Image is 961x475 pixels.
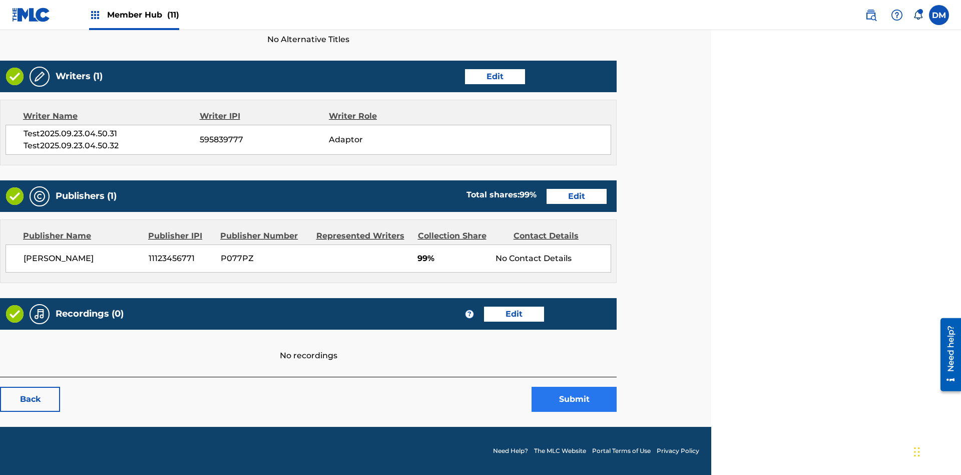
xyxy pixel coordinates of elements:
a: Edit [547,189,607,204]
span: 99% [417,253,488,265]
img: Valid [6,305,24,323]
div: Publisher IPI [148,230,213,242]
span: Test2025.09.23.04.50.31 Test2025.09.23.04.50.32 [24,128,200,152]
div: Writer Name [23,110,200,122]
img: help [891,9,903,21]
div: Collection Share [418,230,506,242]
span: Member Hub [107,9,179,21]
span: 99 % [520,190,537,199]
span: (11) [167,10,179,20]
span: 11123456771 [149,253,213,265]
iframe: Chat Widget [911,427,961,475]
span: 595839777 [200,134,329,146]
span: P077PZ [221,253,309,265]
a: Need Help? [493,446,528,455]
img: Publishers [34,190,46,202]
div: Writer Role [329,110,446,122]
img: Recordings [34,308,46,320]
div: Publisher Number [220,230,308,242]
div: Help [887,5,907,25]
img: Writers [34,71,46,83]
iframe: Resource Center [933,314,961,396]
div: Writer IPI [200,110,329,122]
a: Public Search [861,5,881,25]
img: Valid [6,187,24,205]
div: Drag [914,437,920,467]
h5: Recordings (0) [56,308,124,320]
span: [PERSON_NAME] [24,253,141,265]
div: Publisher Name [23,230,141,242]
h5: Publishers (1) [56,190,117,202]
div: Total shares: [466,189,537,201]
a: Edit [484,307,544,322]
a: Privacy Policy [657,446,699,455]
img: Valid [6,68,24,85]
button: Submit [532,387,617,412]
img: search [865,9,877,21]
a: Portal Terms of Use [592,446,651,455]
a: Edit [465,69,525,84]
span: ? [465,310,473,318]
img: Top Rightsholders [89,9,101,21]
div: Notifications [913,10,923,20]
h5: Writers (1) [56,71,103,82]
div: Contact Details [514,230,602,242]
div: User Menu [929,5,949,25]
img: MLC Logo [12,8,51,22]
span: Adaptor [329,134,446,146]
a: The MLC Website [534,446,586,455]
div: No Contact Details [496,253,611,265]
div: Represented Writers [316,230,410,242]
